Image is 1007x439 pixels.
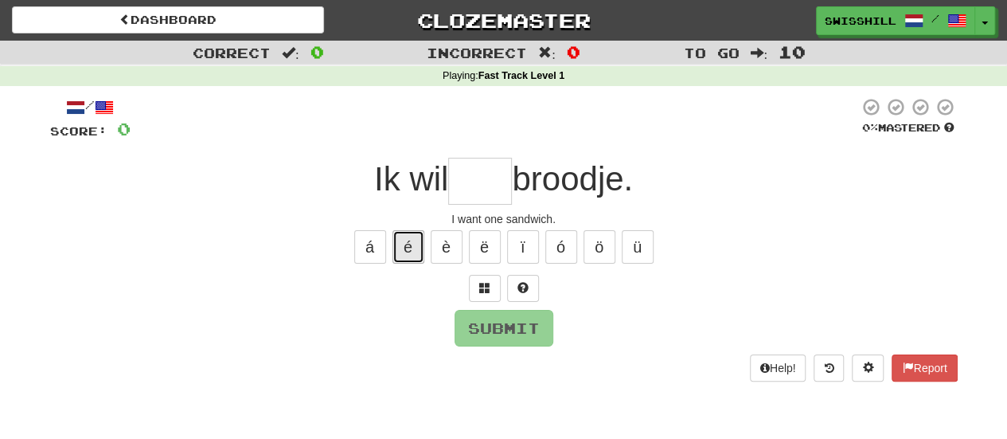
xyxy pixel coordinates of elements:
[427,45,527,61] span: Incorrect
[862,121,878,134] span: 0 %
[892,355,957,382] button: Report
[374,160,448,198] span: Ik wil
[859,121,958,135] div: Mastered
[310,42,324,61] span: 0
[507,275,539,302] button: Single letter hint - you only get 1 per sentence and score half the points! alt+h
[354,230,386,264] button: á
[12,6,324,33] a: Dashboard
[814,355,844,382] button: Round history (alt+y)
[50,211,958,227] div: I want one sandwich.
[50,124,107,138] span: Score:
[584,230,615,264] button: ö
[469,275,501,302] button: Switch sentence to multiple choice alt+p
[538,46,556,60] span: :
[431,230,463,264] button: è
[931,13,939,24] span: /
[825,14,896,28] span: SwissHill
[622,230,654,264] button: ü
[50,97,131,117] div: /
[816,6,975,35] a: SwissHill /
[512,160,633,198] span: broodje.
[193,45,271,61] span: Correct
[282,46,299,60] span: :
[683,45,739,61] span: To go
[469,230,501,264] button: ë
[750,355,806,382] button: Help!
[455,310,553,347] button: Submit
[750,46,767,60] span: :
[545,230,577,264] button: ó
[117,119,131,139] span: 0
[478,70,565,81] strong: Fast Track Level 1
[507,230,539,264] button: ï
[567,42,580,61] span: 0
[392,230,424,264] button: é
[779,42,806,61] span: 10
[348,6,660,34] a: Clozemaster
